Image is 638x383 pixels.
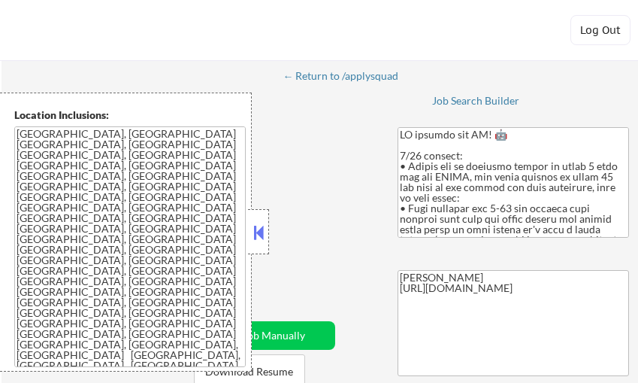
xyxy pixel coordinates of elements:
button: Log Out [570,15,630,45]
div: Job Search Builder [432,96,520,106]
a: Job Search Builder [432,95,520,110]
div: ← Return to /applysquad [283,71,413,81]
div: Location Inclusions: [14,108,246,123]
a: ← Return to /applysquad [283,70,413,85]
